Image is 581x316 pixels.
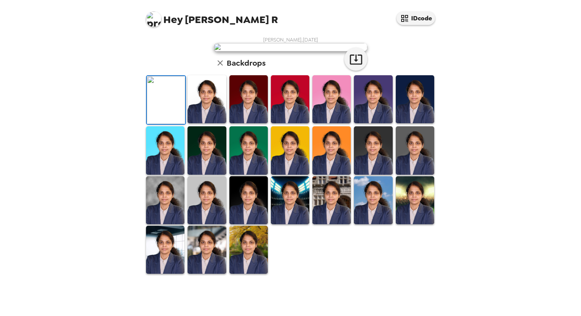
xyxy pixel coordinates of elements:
[263,36,318,43] span: [PERSON_NAME] , [DATE]
[146,8,278,25] span: [PERSON_NAME] R
[227,57,266,69] h6: Backdrops
[214,43,367,51] img: user
[163,13,183,26] span: Hey
[397,12,435,25] button: IDcode
[146,12,161,27] img: profile pic
[147,76,185,124] img: Original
